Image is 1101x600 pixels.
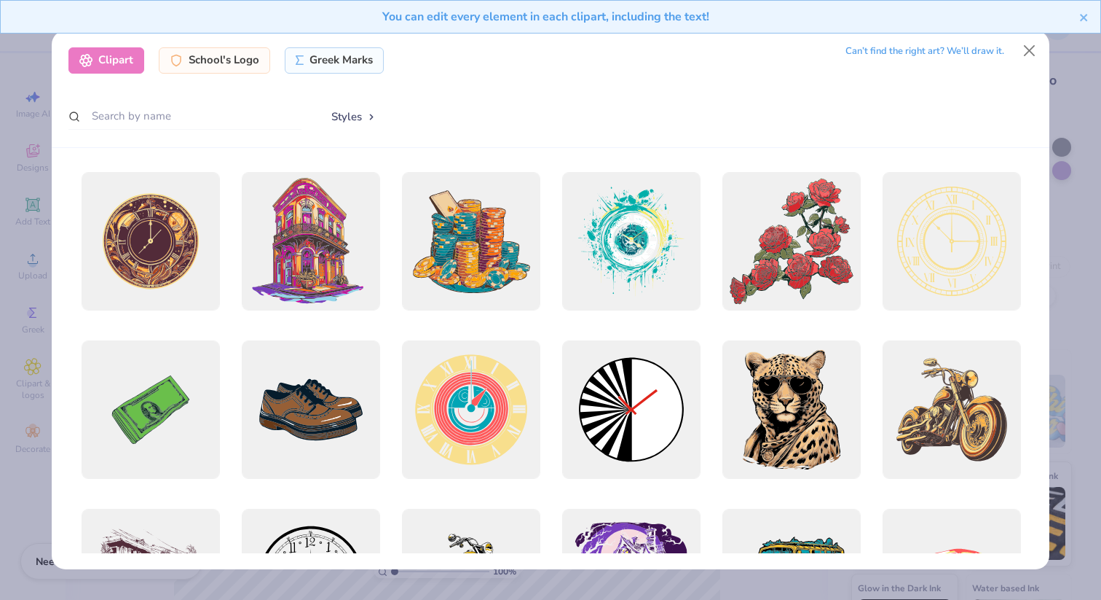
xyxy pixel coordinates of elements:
button: Close [1016,37,1043,65]
div: School's Logo [159,47,270,74]
div: Clipart [68,47,144,74]
button: Styles [316,103,392,130]
div: You can edit every element in each clipart, including the text! [12,8,1079,26]
input: Search by name [68,103,301,130]
div: Can’t find the right art? We’ll draw it. [845,39,1004,64]
div: Greek Marks [285,47,384,74]
button: close [1079,8,1089,26]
